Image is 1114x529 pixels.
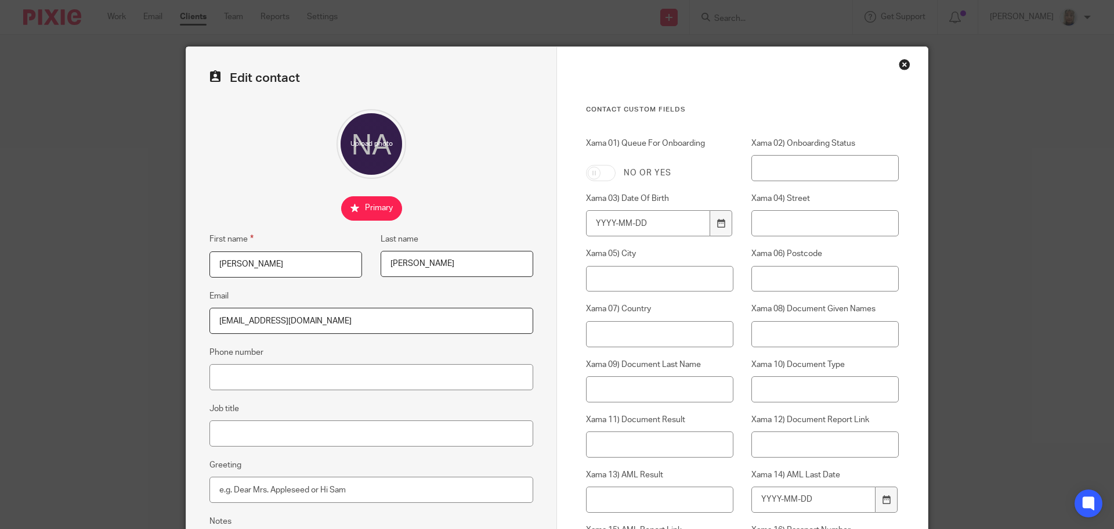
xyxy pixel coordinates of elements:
[586,248,733,260] label: Xama 05) City
[751,138,899,149] label: Xama 02) Onboarding Status
[751,487,876,513] input: YYYY-MM-DD
[209,70,533,86] h2: Edit contact
[751,248,899,260] label: Xama 06) Postcode
[899,59,910,70] div: Close this dialog window
[381,233,418,245] label: Last name
[209,232,254,246] label: First name
[209,477,533,503] input: e.g. Dear Mrs. Appleseed or Hi Sam
[209,459,241,471] label: Greeting
[209,403,239,415] label: Job title
[586,303,733,315] label: Xama 07) Country
[586,414,733,426] label: Xama 11) Document Result
[624,167,671,179] label: No or yes
[586,105,899,114] h3: Contact Custom fields
[751,359,899,370] label: Xama 10) Document Type
[586,359,733,370] label: Xama 09) Document Last Name
[209,347,263,358] label: Phone number
[586,210,710,236] input: YYYY-MM-DD
[751,303,899,315] label: Xama 08) Document Given Names
[209,290,229,302] label: Email
[751,469,899,481] label: Xama 14) AML Last Date
[751,193,899,204] label: Xama 04) Street
[586,138,733,156] label: Xama 01) Queue For Onboarding
[751,414,899,426] label: Xama 12) Document Report Link
[586,469,733,481] label: Xama 13) AML Result
[586,193,733,204] label: Xama 03) Date Of Birth
[209,516,232,527] label: Notes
